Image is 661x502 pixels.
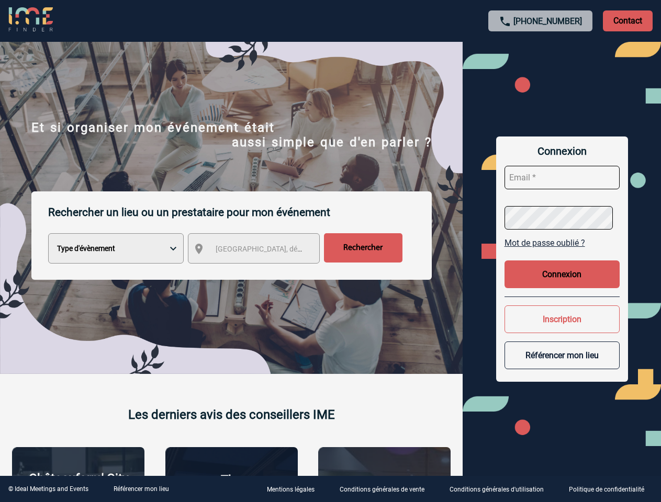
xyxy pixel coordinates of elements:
[340,486,424,494] p: Conditions générales de vente
[259,484,331,494] a: Mentions légales
[114,485,169,493] a: Référencer mon lieu
[561,484,661,494] a: Politique de confidentialité
[331,484,441,494] a: Conditions générales de vente
[441,484,561,494] a: Conditions générales d'utilisation
[569,486,644,494] p: Politique de confidentialité
[8,485,88,493] div: © Ideal Meetings and Events
[267,486,315,494] p: Mentions légales
[450,486,544,494] p: Conditions générales d'utilisation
